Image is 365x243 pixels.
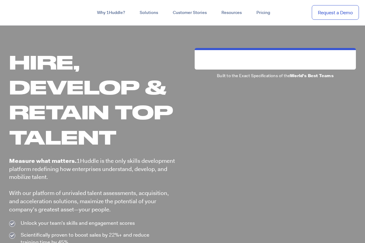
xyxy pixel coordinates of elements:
a: Why 1Huddle? [90,7,132,18]
a: Pricing [249,7,277,18]
img: ... [6,7,50,18]
b: Measure what matters. [9,157,77,165]
span: Unlock your team’s skills and engagement scores [19,220,135,227]
a: Resources [214,7,249,18]
h1: Hire, Develop & Retain Top Talent [9,50,176,149]
p: Built to the Exact Specifications of the [195,73,356,79]
a: Request a Demo [312,5,359,20]
a: Customer Stories [165,7,214,18]
b: World's Best Teams [290,73,334,78]
a: Solutions [132,7,165,18]
p: 1Huddle is the only skills development platform redefining how enterprises understand, develop, a... [9,157,176,214]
